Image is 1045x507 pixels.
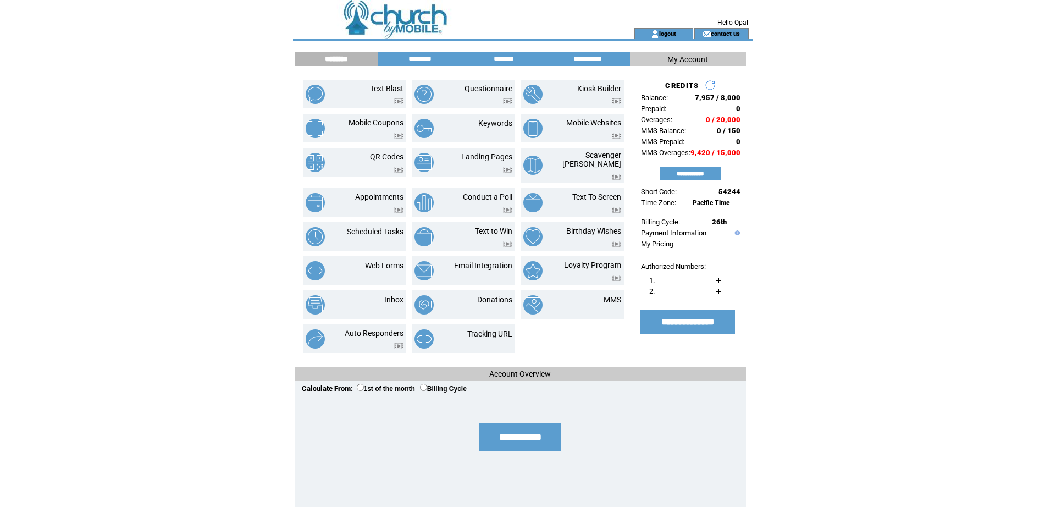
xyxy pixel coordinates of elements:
[564,261,621,269] a: Loyalty Program
[612,174,621,180] img: video.png
[503,241,512,247] img: video.png
[706,115,740,124] span: 0 / 20,000
[414,85,434,104] img: questionnaire.png
[355,192,403,201] a: Appointments
[414,261,434,280] img: email-integration.png
[523,193,543,212] img: text-to-screen.png
[693,199,730,207] span: Pacific Time
[732,230,740,235] img: help.gif
[690,148,740,157] span: 9,420 / 15,000
[306,153,325,172] img: qr-codes.png
[349,118,403,127] a: Mobile Coupons
[306,119,325,138] img: mobile-coupons.png
[414,119,434,138] img: keywords.png
[641,188,677,196] span: Short Code:
[523,295,543,315] img: mms.png
[475,227,512,235] a: Text to Win
[641,262,706,271] span: Authorized Numbers:
[641,137,684,146] span: MMS Prepaid:
[357,384,364,391] input: 1st of the month
[347,227,403,236] a: Scheduled Tasks
[695,93,740,102] span: 7,957 / 8,000
[649,287,655,295] span: 2.
[503,167,512,173] img: video.png
[523,227,543,246] img: birthday-wishes.png
[345,329,403,338] a: Auto Responders
[641,126,686,135] span: MMS Balance:
[523,156,543,175] img: scavenger-hunt.png
[454,261,512,270] a: Email Integration
[302,384,353,393] span: Calculate From:
[523,85,543,104] img: kiosk-builder.png
[711,30,740,37] a: contact us
[414,329,434,349] img: tracking-url.png
[604,295,621,304] a: MMS
[384,295,403,304] a: Inbox
[667,55,708,64] span: My Account
[717,126,740,135] span: 0 / 150
[649,276,655,284] span: 1.
[651,30,659,38] img: account_icon.gif
[420,384,427,391] input: Billing Cycle
[572,192,621,201] a: Text To Screen
[414,227,434,246] img: text-to-win.png
[394,207,403,213] img: video.png
[478,119,512,128] a: Keywords
[641,104,666,113] span: Prepaid:
[414,193,434,212] img: conduct-a-poll.png
[566,118,621,127] a: Mobile Websites
[394,343,403,349] img: video.png
[717,19,748,26] span: Hello Opal
[641,240,673,248] a: My Pricing
[370,152,403,161] a: QR Codes
[370,84,403,93] a: Text Blast
[463,192,512,201] a: Conduct a Poll
[467,329,512,338] a: Tracking URL
[394,98,403,104] img: video.png
[612,133,621,139] img: video.png
[414,153,434,172] img: landing-pages.png
[523,119,543,138] img: mobile-websites.png
[641,229,706,237] a: Payment Information
[566,227,621,235] a: Birthday Wishes
[461,152,512,161] a: Landing Pages
[703,30,711,38] img: contact_us_icon.gif
[465,84,512,93] a: Questionnaire
[306,261,325,280] img: web-forms.png
[612,98,621,104] img: video.png
[641,93,668,102] span: Balance:
[562,151,621,168] a: Scavenger [PERSON_NAME]
[503,98,512,104] img: video.png
[612,207,621,213] img: video.png
[612,275,621,281] img: video.png
[736,137,740,146] span: 0
[306,329,325,349] img: auto-responders.png
[477,295,512,304] a: Donations
[612,241,621,247] img: video.png
[641,199,676,207] span: Time Zone:
[357,385,415,393] label: 1st of the month
[306,85,325,104] img: text-blast.png
[665,81,699,90] span: CREDITS
[503,207,512,213] img: video.png
[641,218,680,226] span: Billing Cycle:
[365,261,403,270] a: Web Forms
[414,295,434,315] img: donations.png
[420,385,467,393] label: Billing Cycle
[306,227,325,246] img: scheduled-tasks.png
[641,148,690,157] span: MMS Overages:
[489,370,551,378] span: Account Overview
[523,261,543,280] img: loyalty-program.png
[394,133,403,139] img: video.png
[306,193,325,212] img: appointments.png
[659,30,676,37] a: logout
[712,218,727,226] span: 26th
[641,115,672,124] span: Overages:
[394,167,403,173] img: video.png
[718,188,740,196] span: 54244
[577,84,621,93] a: Kiosk Builder
[736,104,740,113] span: 0
[306,295,325,315] img: inbox.png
